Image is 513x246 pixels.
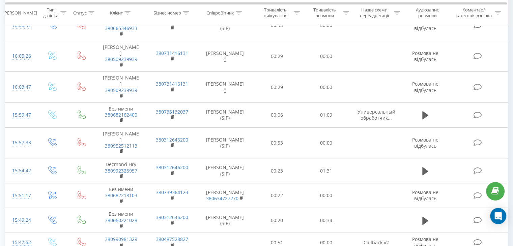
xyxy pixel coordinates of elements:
a: 380952512113 [105,143,137,149]
a: 380312646200 [156,164,188,171]
a: 380735132037 [156,109,188,115]
td: 00:06 [253,103,302,128]
a: 380509239939 [105,56,137,62]
div: 15:49:24 [12,214,30,227]
div: [PERSON_NAME] [3,10,37,16]
td: [PERSON_NAME] [198,183,253,208]
td: 00:20 [253,208,302,233]
a: 380634727270 [206,195,238,202]
td: 00:23 [253,158,302,183]
td: 00:00 [302,183,350,208]
div: Open Intercom Messenger [490,208,506,224]
a: 380665346933 [105,25,137,31]
div: Тривалість розмови [308,7,341,19]
td: 00:00 [302,41,350,72]
td: Dezmond Hry [95,158,146,183]
div: Тривалість очікування [259,7,292,19]
div: Тип дзвінка [42,7,58,19]
span: Розмова не відбулась [412,189,438,202]
div: 16:05:26 [12,50,30,63]
td: 00:29 [253,41,302,72]
div: 16:03:47 [12,81,30,94]
td: Без имени [95,183,146,208]
span: Розмова не відбулась [412,81,438,93]
span: Универсальный обработчик... [357,109,395,121]
td: 00:29 [253,72,302,103]
td: 01:09 [302,103,350,128]
td: [PERSON_NAME] [95,72,146,103]
div: Назва схеми переадресації [357,7,392,19]
td: 00:53 [253,127,302,158]
div: 15:57:33 [12,136,30,149]
a: 380990981329 [105,236,137,242]
div: 15:54:42 [12,164,30,177]
div: 15:59:47 [12,109,30,122]
td: [PERSON_NAME] (SIP) [198,158,253,183]
div: 15:51:17 [12,189,30,202]
span: Розмова не відбулась [412,50,438,62]
td: 00:34 [302,208,350,233]
div: Співробітник [206,10,234,16]
td: [PERSON_NAME] [95,41,146,72]
div: Аудіозапис розмови [408,7,447,19]
a: 380739364123 [156,189,188,195]
td: [PERSON_NAME] (SIP) [198,103,253,128]
td: Без имени [95,208,146,233]
td: [PERSON_NAME] () [198,41,253,72]
a: 380731416131 [156,50,188,56]
div: Коментар/категорія дзвінка [454,7,493,19]
td: [PERSON_NAME] [95,127,146,158]
a: 380682162400 [105,112,137,118]
a: 380487528827 [156,236,188,242]
td: 01:31 [302,158,350,183]
div: Статус [73,10,87,16]
td: 00:00 [302,72,350,103]
td: 00:22 [253,183,302,208]
a: 380312646200 [156,214,188,220]
a: 380660221028 [105,217,137,223]
td: Без имени [95,103,146,128]
td: [PERSON_NAME] (SIP) [198,208,253,233]
a: 380682218103 [105,192,137,198]
div: Бізнес номер [153,10,181,16]
a: 380312646200 [156,136,188,143]
td: 00:00 [302,127,350,158]
a: 380992325957 [105,167,137,174]
a: 380731416131 [156,81,188,87]
div: Клієнт [110,10,123,16]
span: Розмова не відбулась [412,136,438,149]
a: 380509239939 [105,87,137,93]
td: [PERSON_NAME] () [198,72,253,103]
td: [PERSON_NAME] (SIP) [198,127,253,158]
